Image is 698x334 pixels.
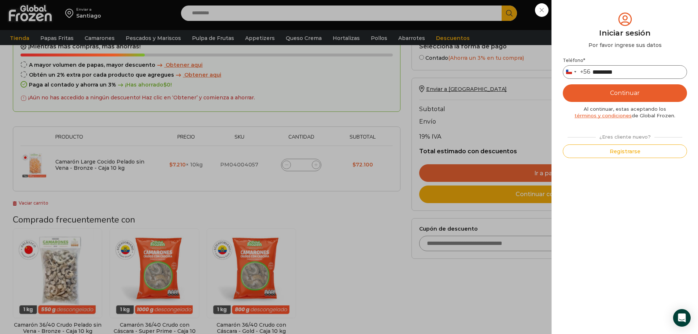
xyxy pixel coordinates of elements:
[580,68,590,76] div: +56
[563,66,590,78] button: Selected country
[563,106,687,119] div: Al continuar, estas aceptando los de Global Frozen.
[617,11,634,27] img: tabler-icon-user-circle.svg
[563,27,687,38] div: Iniciar sesión
[563,41,687,49] div: Por favor ingrese sus datos
[564,131,686,140] div: ¿Eres cliente nuevo?
[563,84,687,102] button: Continuar
[575,113,632,118] a: términos y condiciones
[563,144,687,158] button: Registrarse
[673,309,691,327] div: Open Intercom Messenger
[563,58,687,63] label: Teléfono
